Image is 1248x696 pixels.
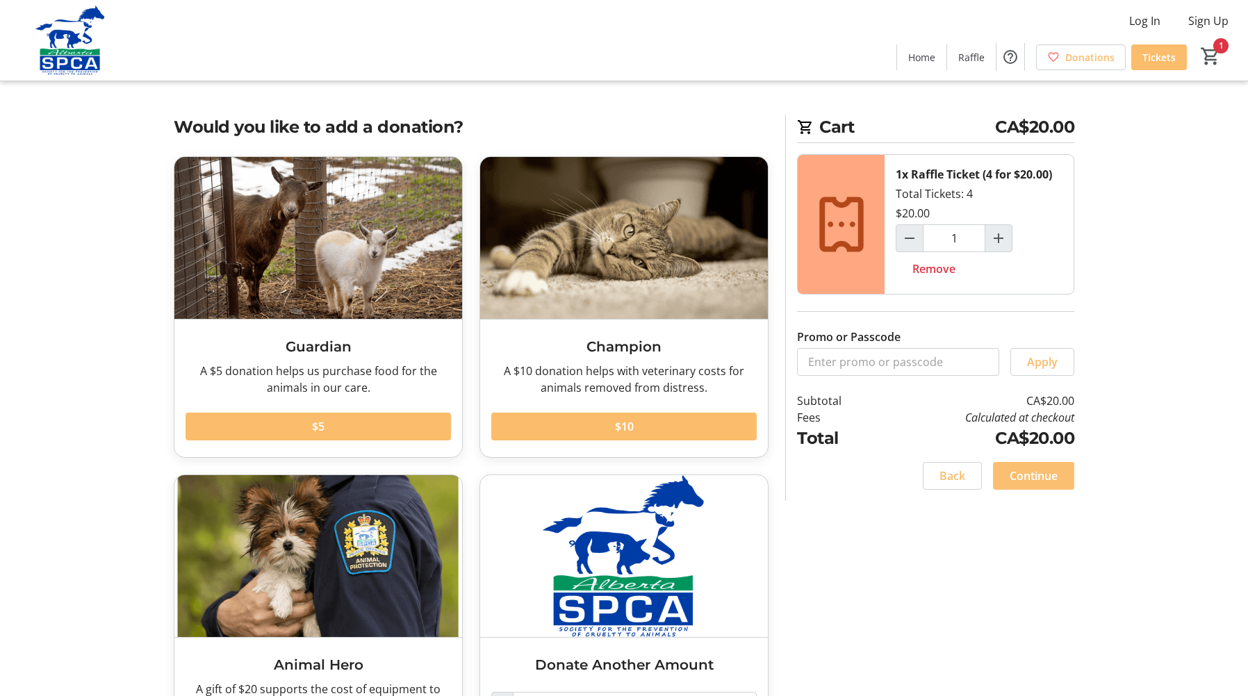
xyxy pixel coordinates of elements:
td: Fees [797,409,878,426]
button: $5 [186,413,451,440]
input: Enter promo or passcode [797,348,999,376]
img: Champion [480,157,768,319]
h2: Cart [797,115,1074,143]
input: Raffle Ticket (4 for $20.00) Quantity [923,224,985,252]
button: Continue [993,462,1074,490]
span: Sign Up [1188,13,1229,29]
button: $10 [491,413,757,440]
button: Back [923,462,982,490]
div: A $10 donation helps with veterinary costs for animals removed from distress. [491,363,757,396]
span: Raffle [958,50,985,65]
button: Increment by one [985,225,1012,251]
img: Animal Hero [174,475,462,637]
a: Home [897,44,946,70]
td: Total [797,426,878,451]
span: Continue [1010,467,1058,484]
img: Guardian [174,157,462,319]
h2: Would you like to add a donation? [174,115,769,140]
img: Alberta SPCA's Logo [8,6,132,75]
h3: Guardian [186,336,451,357]
a: Donations [1036,44,1126,70]
div: Total Tickets: 4 [885,155,1074,294]
span: Back [939,467,965,484]
button: Log In [1118,10,1172,32]
button: Decrement by one [896,225,923,251]
span: CA$20.00 [995,115,1074,140]
button: Apply [1010,348,1074,376]
span: $10 [615,418,634,435]
td: CA$20.00 [878,392,1074,409]
span: Home [908,50,935,65]
h3: Champion [491,336,757,357]
h3: Donate Another Amount [491,654,757,675]
a: Tickets [1131,44,1187,70]
span: Tickets [1142,50,1176,65]
button: Sign Up [1177,10,1240,32]
span: Apply [1027,354,1058,370]
td: Subtotal [797,392,878,409]
span: Remove [912,260,955,277]
td: Calculated at checkout [878,409,1074,426]
button: Cart [1198,44,1223,69]
td: CA$20.00 [878,426,1074,451]
div: 1x Raffle Ticket (4 for $20.00) [896,166,1052,183]
button: Help [996,43,1024,71]
img: Donate Another Amount [480,475,768,637]
h3: Animal Hero [186,654,451,675]
a: Raffle [947,44,996,70]
span: Log In [1129,13,1160,29]
span: Donations [1065,50,1115,65]
div: A $5 donation helps us purchase food for the animals in our care. [186,363,451,396]
label: Promo or Passcode [797,329,901,345]
button: Remove [896,255,972,283]
span: $5 [312,418,325,435]
div: $20.00 [896,205,930,222]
